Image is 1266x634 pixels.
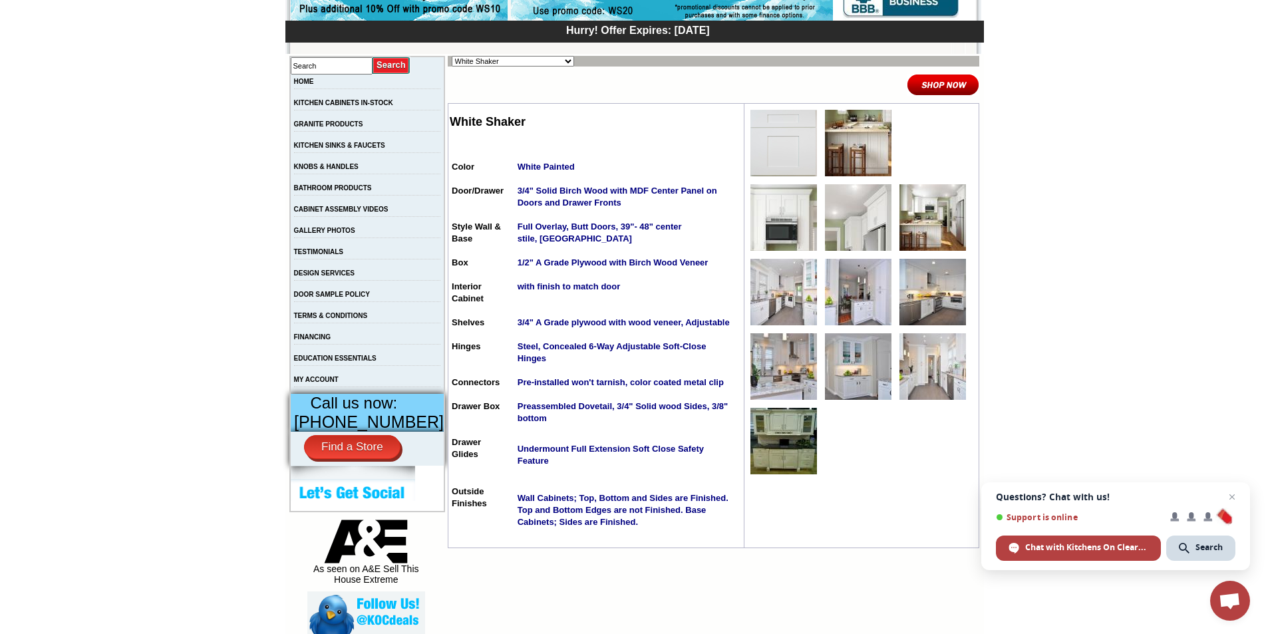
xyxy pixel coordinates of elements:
div: Hurry! Offer Expires: [DATE] [292,23,984,37]
span: Interior Cabinet [452,281,484,303]
strong: 3/4" A Grade plywood with wood veneer, Adjustable [518,317,730,327]
a: KITCHEN SINKS & FAUCETS [294,142,385,149]
div: Open chat [1210,581,1250,621]
a: BATHROOM PRODUCTS [294,184,372,192]
span: Support is online [996,512,1161,522]
a: FINANCING [294,333,331,341]
a: GALLERY PHOTOS [294,227,355,234]
div: As seen on A&E Sell This House Extreme [307,520,425,591]
span: Undermount Full Extension Soft Close Safety Feature [518,444,704,466]
span: Drawer Glides [452,437,481,459]
strong: 3/4" Solid Birch Wood with MDF Center Panel on Doors and Drawer Fronts [518,186,717,208]
a: MY ACCOUNT [294,376,339,383]
span: Call us now: [311,394,398,412]
span: Door/Drawer [452,186,504,196]
div: Chat with Kitchens On Clearance [996,536,1161,561]
span: Search [1195,542,1223,554]
strong: 1/2" A Grade Plywood with Birch Wood Veneer [518,257,709,267]
a: Find a Store [304,435,400,459]
span: [PHONE_NUMBER] [294,412,444,431]
strong: Pre-installed won't tarnish, color coated metal clip [518,377,724,387]
span: Color [452,162,474,172]
strong: White Painted [518,162,575,172]
span: Shelves [452,317,484,327]
a: KNOBS & HANDLES [294,163,359,170]
span: Hinges [452,341,480,351]
span: Drawer Box [452,401,500,411]
a: TERMS & CONDITIONS [294,312,368,319]
span: Box [452,257,468,267]
a: GRANITE PRODUCTS [294,120,363,128]
strong: Preassembled Dovetail, 3/4" Solid wood Sides, 3/8" bottom [518,401,728,423]
a: HOME [294,78,314,85]
strong: with finish to match door [518,281,621,291]
strong: Steel, Concealed 6-Way Adjustable Soft-Close Hinges [518,341,707,363]
span: Chat with Kitchens On Clearance [1025,542,1148,554]
span: Questions? Chat with us! [996,492,1235,502]
input: Submit [373,57,410,75]
h2: White Shaker [450,115,742,129]
a: EDUCATION ESSENTIALS [294,355,377,362]
span: Close chat [1224,489,1240,505]
span: Wall Cabinets; Top, Bottom and Sides are Finished. Top and Bottom Edges are not Finished. Base Ca... [518,493,728,527]
a: DESIGN SERVICES [294,269,355,277]
a: KITCHEN CABINETS IN-STOCK [294,99,393,106]
span: Style Wall & Base [452,222,501,243]
div: Search [1166,536,1235,561]
a: DOOR SAMPLE POLICY [294,291,370,298]
span: Connectors [452,377,500,387]
strong: Full Overlay, Butt Doors, 39"- 48" center stile, [GEOGRAPHIC_DATA] [518,222,682,243]
span: Outside Finishes [452,486,487,508]
a: TESTIMONIALS [294,248,343,255]
a: CABINET ASSEMBLY VIDEOS [294,206,389,213]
